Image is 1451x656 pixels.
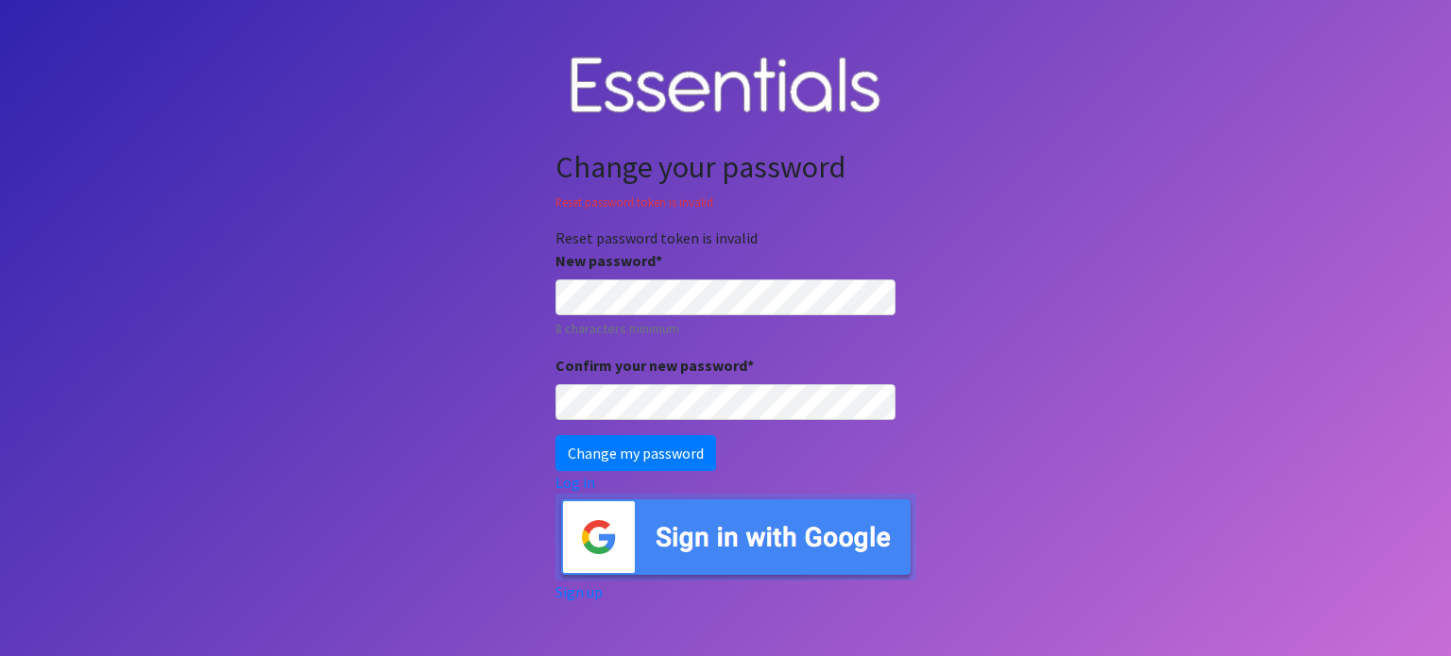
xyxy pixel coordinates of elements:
[555,473,595,492] a: Log in
[555,149,896,185] h2: Change your password
[555,319,896,339] small: 8 characters minimum
[555,494,916,580] img: Sign in with Google
[555,38,896,135] img: Human Essentials
[555,435,716,471] input: Change my password
[555,354,754,377] label: Confirm your new password
[656,251,662,270] abbr: required
[747,356,754,375] abbr: required
[555,582,603,601] a: Sign up
[555,227,896,249] div: Reset password token is invalid
[555,193,896,211] div: Reset password token is invalid
[555,249,662,272] label: New password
